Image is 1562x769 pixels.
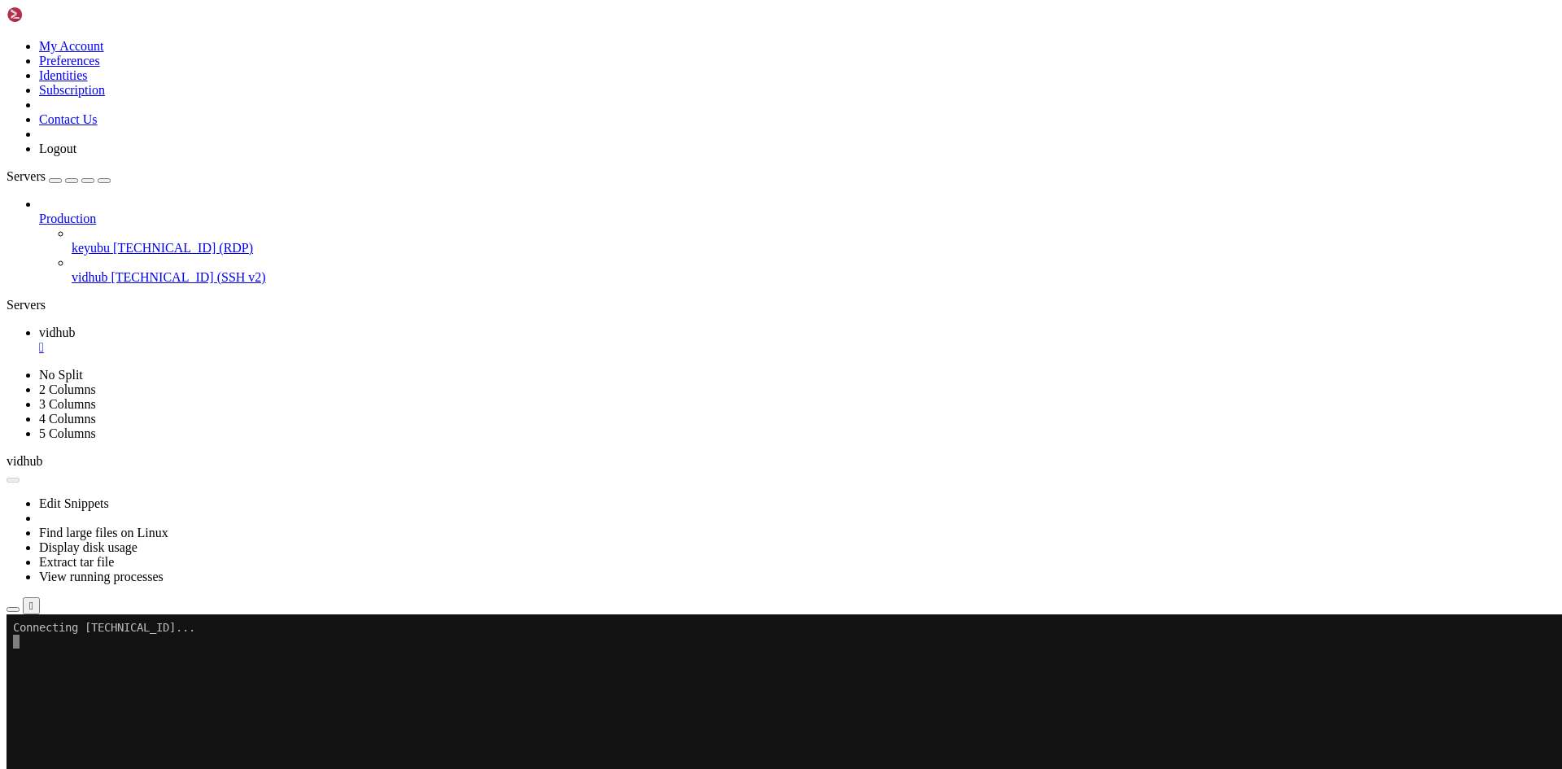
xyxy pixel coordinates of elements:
[72,270,107,284] span: vidhub
[7,7,100,23] img: Shellngn
[39,68,88,82] a: Identities
[72,256,1555,285] li: vidhub [TECHNICAL_ID] (SSH v2)
[39,397,96,411] a: 3 Columns
[39,83,105,97] a: Subscription
[7,20,13,34] div: (0, 1)
[39,382,96,396] a: 2 Columns
[72,226,1555,256] li: keyubu [TECHNICAL_ID] (RDP)
[39,540,137,554] a: Display disk usage
[39,368,83,382] a: No Split
[7,454,42,468] span: vidhub
[39,570,164,583] a: View running processes
[39,426,96,440] a: 5 Columns
[72,241,1555,256] a: keyubu [TECHNICAL_ID] (RDP)
[39,496,109,510] a: Edit Snippets
[39,555,114,569] a: Extract tar file
[72,241,110,255] span: keyubu
[39,142,76,155] a: Logout
[72,270,1555,285] a: vidhub [TECHNICAL_ID] (SSH v2)
[111,270,265,284] span: [TECHNICAL_ID] (SSH v2)
[29,600,33,612] div: 
[7,7,1350,20] x-row: Connecting [TECHNICAL_ID]...
[39,39,104,53] a: My Account
[39,54,100,68] a: Preferences
[39,326,1555,355] a: vidhub
[23,597,40,614] button: 
[39,197,1555,285] li: Production
[39,212,1555,226] a: Production
[7,298,1555,312] div: Servers
[7,169,111,183] a: Servers
[39,340,1555,355] a: 
[39,412,96,426] a: 4 Columns
[39,526,168,540] a: Find large files on Linux
[39,326,75,339] span: vidhub
[113,241,253,255] span: [TECHNICAL_ID] (RDP)
[39,112,98,126] a: Contact Us
[39,212,96,225] span: Production
[7,169,46,183] span: Servers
